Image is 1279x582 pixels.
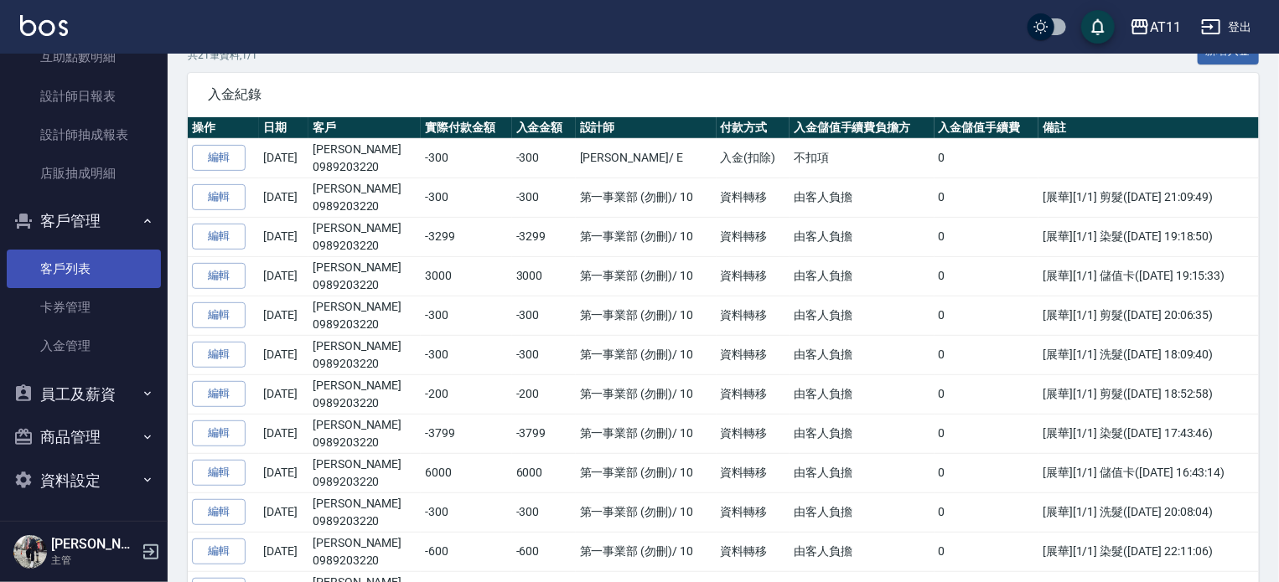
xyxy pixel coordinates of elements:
button: 商品管理 [7,415,161,459]
td: 0 [935,453,1038,492]
td: -200 [512,374,576,414]
td: [DATE] [259,217,308,256]
td: 由客人負擔 [790,532,935,571]
td: [PERSON_NAME] [308,335,421,374]
td: 0 [935,374,1038,414]
td: [DATE] [259,178,308,217]
td: 第一事業部 (勿刪) / 10 [576,374,717,414]
p: 0989203220 [313,512,417,530]
td: -600 [512,532,576,571]
a: 編輯 [192,184,246,210]
td: -300 [512,492,576,532]
p: 0989203220 [313,394,417,412]
a: 編輯 [192,342,246,368]
a: 編輯 [192,460,246,486]
a: 編輯 [192,302,246,328]
a: 編輯 [192,420,246,446]
a: 編輯 [192,263,246,289]
td: 由客人負擔 [790,453,935,492]
p: 0989203220 [313,434,417,451]
th: 設計師 [576,117,717,139]
td: [展華][1/1] 儲值卡([DATE] 16:43:14) [1038,453,1259,492]
td: 0 [935,335,1038,374]
p: 0989203220 [313,355,417,373]
td: 資料轉移 [717,335,790,374]
td: [PERSON_NAME] [308,256,421,296]
th: 客戶 [308,117,421,139]
td: 資料轉移 [717,453,790,492]
p: 共 21 筆資料, 1 / 1 [188,48,257,63]
td: 由客人負擔 [790,296,935,335]
td: 資料轉移 [717,374,790,414]
td: 由客人負擔 [790,374,935,414]
td: -300 [512,138,576,178]
td: [展華][1/1] 洗髮([DATE] 20:08:04) [1038,492,1259,532]
td: [PERSON_NAME] [308,296,421,335]
td: 第一事業部 (勿刪) / 10 [576,532,717,571]
p: 0989203220 [313,276,417,294]
button: 資料設定 [7,459,161,502]
a: 互助點數明細 [7,38,161,76]
button: 員工及薪資 [7,373,161,416]
th: 備註 [1038,117,1259,139]
td: [展華][1/1] 剪髮([DATE] 21:09:49) [1038,178,1259,217]
p: 0989203220 [313,237,417,255]
td: [PERSON_NAME] [308,374,421,414]
td: 0 [935,256,1038,296]
a: 卡券管理 [7,288,161,327]
td: -300 [421,178,511,217]
td: 資料轉移 [717,178,790,217]
button: 登出 [1194,12,1259,43]
td: [PERSON_NAME] [308,453,421,492]
td: [PERSON_NAME] [308,138,421,178]
td: 不扣項 [790,138,935,178]
td: 第一事業部 (勿刪) / 10 [576,178,717,217]
td: -3799 [421,414,511,453]
button: AT11 [1123,10,1188,44]
td: [PERSON_NAME] [308,532,421,571]
h5: [PERSON_NAME] [51,536,137,553]
td: -300 [421,138,511,178]
p: 0989203220 [313,473,417,491]
p: 0989203220 [313,316,417,333]
td: -600 [421,532,511,571]
td: 6000 [512,453,576,492]
td: 第一事業部 (勿刪) / 10 [576,217,717,256]
td: [DATE] [259,374,308,414]
td: [PERSON_NAME] / E [576,138,717,178]
td: 0 [935,414,1038,453]
td: 3000 [512,256,576,296]
td: [展華][1/1] 剪髮([DATE] 18:52:58) [1038,374,1259,414]
td: 0 [935,178,1038,217]
td: 0 [935,296,1038,335]
th: 實際付款金額 [421,117,511,139]
td: 第一事業部 (勿刪) / 10 [576,296,717,335]
td: [DATE] [259,414,308,453]
td: 資料轉移 [717,532,790,571]
a: 設計師日報表 [7,77,161,116]
td: 0 [935,217,1038,256]
td: 由客人負擔 [790,217,935,256]
a: 編輯 [192,381,246,407]
td: 資料轉移 [717,217,790,256]
th: 日期 [259,117,308,139]
td: -300 [512,296,576,335]
p: 0989203220 [313,198,417,215]
th: 操作 [188,117,259,139]
td: [展華][1/1] 染髮([DATE] 17:43:46) [1038,414,1259,453]
td: 由客人負擔 [790,492,935,532]
span: 入金紀錄 [208,86,1239,103]
td: [DATE] [259,256,308,296]
td: 0 [935,492,1038,532]
p: 0989203220 [313,158,417,176]
td: -300 [421,296,511,335]
th: 入金金額 [512,117,576,139]
td: 第一事業部 (勿刪) / 10 [576,256,717,296]
td: 第一事業部 (勿刪) / 10 [576,492,717,532]
td: 由客人負擔 [790,256,935,296]
a: 編輯 [192,538,246,564]
td: [展華][1/1] 染髮([DATE] 22:11:06) [1038,532,1259,571]
td: 第一事業部 (勿刪) / 10 [576,335,717,374]
td: 資料轉移 [717,296,790,335]
button: save [1081,10,1115,44]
